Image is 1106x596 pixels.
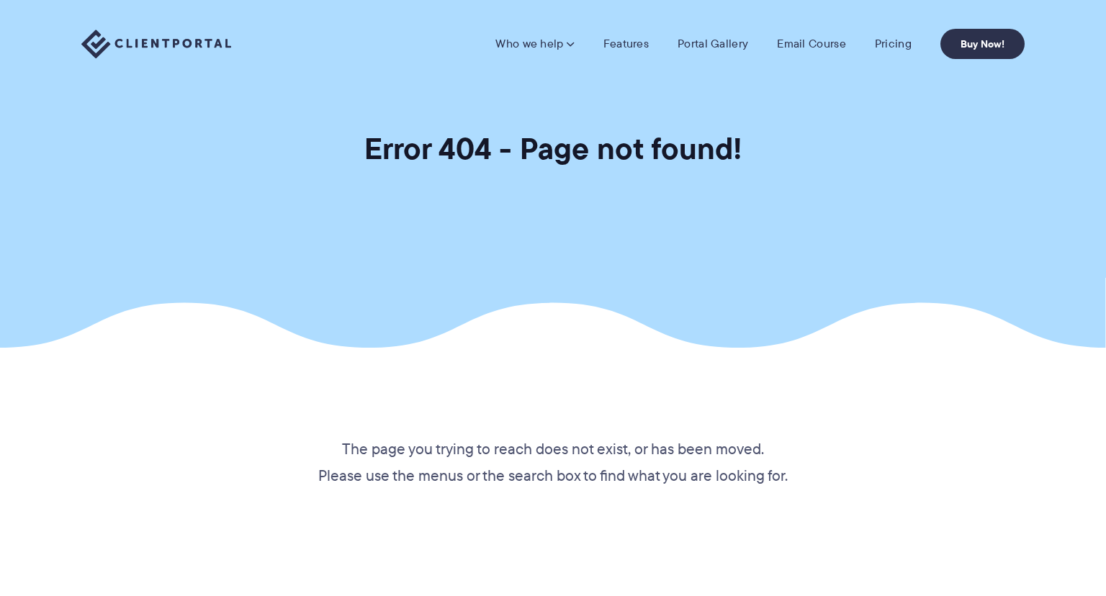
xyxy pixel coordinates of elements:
[678,37,748,51] a: Portal Gallery
[603,37,649,51] a: Features
[149,435,958,489] p: The page you trying to reach does not exist, or has been moved. Please use the menus or the searc...
[777,37,846,51] a: Email Course
[940,29,1025,59] a: Buy Now!
[364,130,742,168] h1: Error 404 - Page not found!
[875,37,912,51] a: Pricing
[495,37,574,51] a: Who we help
